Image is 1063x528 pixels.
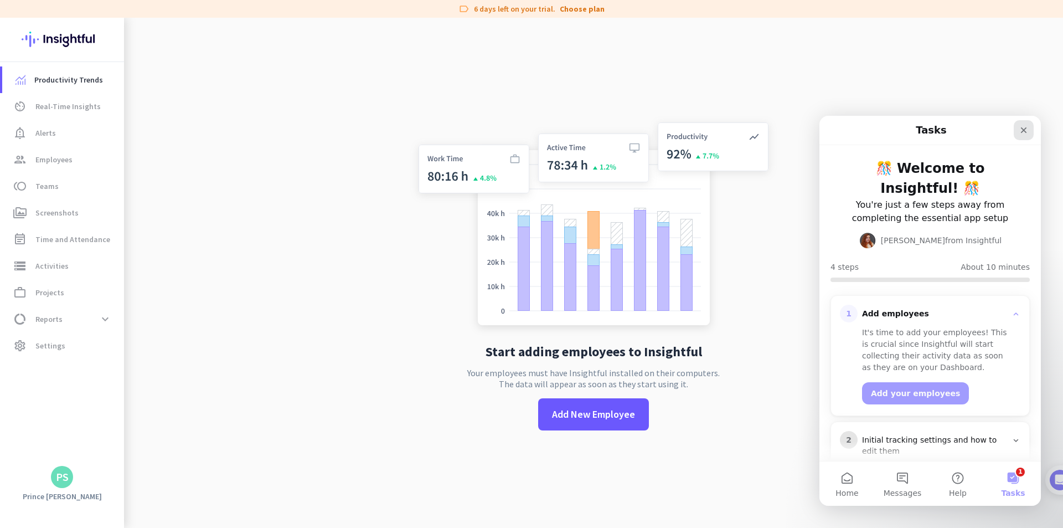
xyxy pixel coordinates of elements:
i: av_timer [13,100,27,113]
i: settings [13,339,27,352]
h2: Start adding employees to Insightful [486,345,702,358]
a: event_noteTime and Attendance [2,226,124,253]
a: storageActivities [2,253,124,279]
span: Teams [35,180,59,193]
a: groupEmployees [2,146,124,173]
a: menu-itemProductivity Trends [2,66,124,93]
a: Choose plan [560,3,605,14]
i: data_usage [13,312,27,326]
span: Screenshots [35,206,79,219]
a: tollTeams [2,173,124,199]
p: Your employees must have Insightful installed on their computers. The data will appear as soon as... [467,367,720,389]
button: expand_more [95,309,115,329]
a: av_timerReal-Time Insights [2,93,124,120]
div: PS [56,471,69,483]
a: perm_mediaScreenshots [2,199,124,226]
i: label [458,3,469,14]
img: menu-toggle [131,18,138,528]
span: Settings [35,339,65,352]
span: Activities [35,259,69,273]
i: perm_media [13,206,27,219]
button: Add New Employee [538,398,649,430]
span: Alerts [35,126,56,140]
i: toll [13,180,27,193]
img: menu-item [16,75,25,85]
i: event_note [13,233,27,246]
span: Reports [35,312,63,326]
span: Projects [35,286,64,299]
iframe: Intercom live chat [819,116,1041,506]
i: storage [13,259,27,273]
span: Employees [35,153,73,166]
a: settingsSettings [2,332,124,359]
span: Real-Time Insights [35,100,101,113]
a: data_usageReportsexpand_more [2,306,124,332]
span: Add New Employee [552,407,635,422]
span: Time and Attendance [35,233,110,246]
i: notification_important [13,126,27,140]
img: Insightful logo [22,18,102,61]
i: group [13,153,27,166]
span: Productivity Trends [34,73,103,86]
a: work_outlineProjects [2,279,124,306]
i: work_outline [13,286,27,299]
img: no-search-results [410,116,777,336]
a: notification_importantAlerts [2,120,124,146]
